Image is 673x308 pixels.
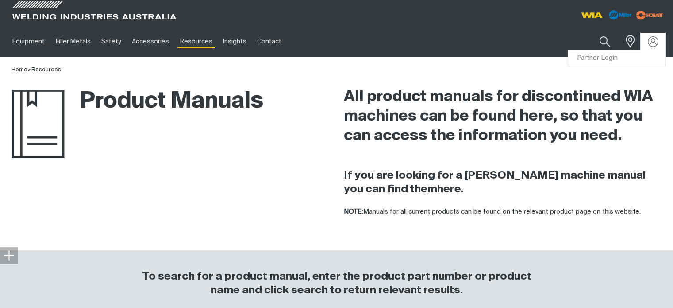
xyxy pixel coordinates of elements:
[344,87,662,146] h2: All product manuals for discontinued WIA machines can be found here, so that you can access the i...
[4,250,14,261] img: hide socials
[590,31,620,52] button: Search products
[27,67,31,73] span: >
[175,26,218,57] a: Resources
[252,26,287,57] a: Contact
[344,207,662,217] p: Manuals for all current products can be found on the relevant product page on this website.
[568,50,665,66] a: Partner Login
[344,208,363,215] strong: NOTE:
[96,26,127,57] a: Safety
[12,67,27,73] a: Home
[344,170,646,195] strong: If you are looking for a [PERSON_NAME] machine manual you can find them
[12,87,263,116] h1: Product Manuals
[218,26,252,57] a: Insights
[31,67,61,73] a: Resources
[140,270,533,297] h3: To search for a product manual, enter the product part number or product name and click search to...
[127,26,174,57] a: Accessories
[634,8,666,22] img: miller
[7,26,501,57] nav: Main
[50,26,96,57] a: Filler Metals
[437,184,464,195] a: here.
[579,31,620,52] input: Product name or item number...
[7,26,50,57] a: Equipment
